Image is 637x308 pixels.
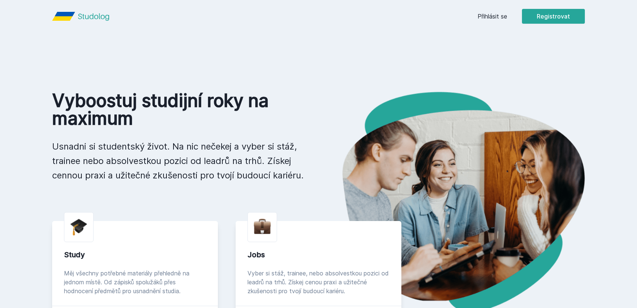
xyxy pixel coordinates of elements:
[522,9,585,24] button: Registrovat
[247,269,390,295] div: Vyber si stáž, trainee, nebo absolvestkou pozici od leadrů na trhů. Získej cenou praxi a užitečné...
[52,92,307,127] h1: Vyboostuj studijní roky na maximum
[247,250,390,260] div: Jobs
[478,12,507,21] a: Přihlásit se
[254,217,271,236] img: briefcase.png
[52,139,307,183] p: Usnadni si studentský život. Na nic nečekej a vyber si stáž, trainee nebo absolvestkou pozici od ...
[64,250,206,260] div: Study
[64,269,206,295] div: Měj všechny potřebné materiály přehledně na jednom místě. Od zápisků spolužáků přes hodnocení pře...
[70,218,87,236] img: graduation-cap.png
